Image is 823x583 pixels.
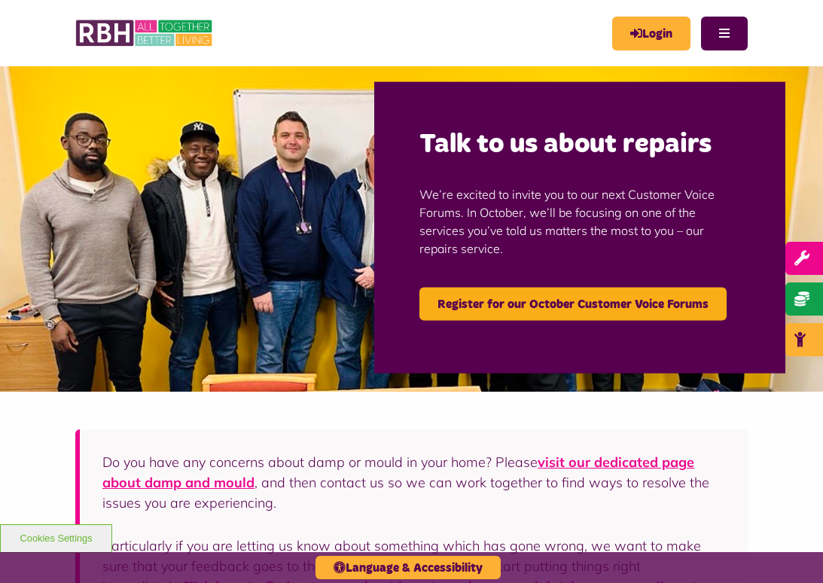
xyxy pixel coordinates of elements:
h2: Talk to us about repairs [419,127,741,163]
img: RBH [75,15,215,51]
p: We’re excited to invite you to our next Customer Voice Forums. In October, we’ll be focusing on o... [419,163,741,280]
a: Register for our October Customer Voice Forums [419,288,727,321]
button: Navigation [701,17,748,50]
iframe: Netcall Web Assistant for live chat [755,515,823,583]
a: MyRBH [612,17,690,50]
p: Do you have any concerns about damp or mould in your home? Please , and then contact us so we can... [102,452,725,513]
button: Language & Accessibility [315,556,501,579]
